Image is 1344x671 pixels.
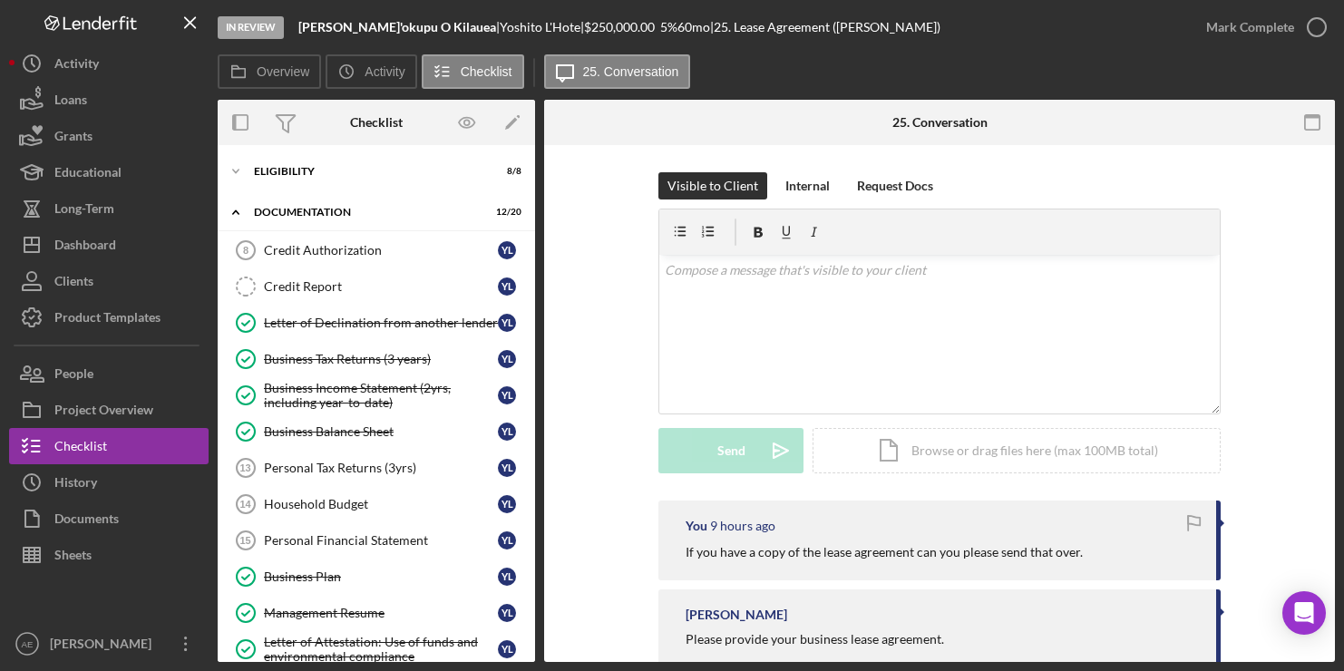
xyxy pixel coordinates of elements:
tspan: 8 [243,245,248,256]
div: Grants [54,118,93,159]
div: Mark Complete [1206,9,1294,45]
button: Long-Term [9,190,209,227]
div: Long-Term [54,190,114,231]
a: Activity [9,45,209,82]
a: Loans [9,82,209,118]
div: Send [717,428,745,473]
div: Y L [498,386,516,404]
button: Documents [9,501,209,537]
button: AE[PERSON_NAME] [9,626,209,662]
div: Eligibility [254,166,476,177]
div: Loans [54,82,87,122]
div: | [298,20,500,34]
button: Clients [9,263,209,299]
tspan: 14 [239,499,251,510]
div: Household Budget [264,497,498,511]
button: Sheets [9,537,209,573]
button: Product Templates [9,299,209,335]
div: Business Balance Sheet [264,424,498,439]
div: Internal [785,172,830,199]
div: Checklist [54,428,107,469]
div: Activity [54,45,99,86]
div: Personal Tax Returns (3yrs) [264,461,498,475]
div: Y L [498,640,516,658]
div: Please provide your business lease agreement. [686,632,944,647]
div: Y L [498,277,516,296]
div: [PERSON_NAME] [45,626,163,666]
a: 13Personal Tax Returns (3yrs)YL [227,450,526,486]
div: Documents [54,501,119,541]
div: Y L [498,604,516,622]
div: Y L [498,350,516,368]
a: 14Household BudgetYL [227,486,526,522]
div: Credit Authorization [264,243,498,258]
div: Clients [54,263,93,304]
button: Checklist [422,54,524,89]
button: Grants [9,118,209,154]
div: [PERSON_NAME] [686,608,787,622]
button: Dashboard [9,227,209,263]
a: Management ResumeYL [227,595,526,631]
a: Business PlanYL [227,559,526,595]
div: Y L [498,423,516,441]
div: 25. Conversation [892,115,988,130]
button: Project Overview [9,392,209,428]
label: Activity [365,64,404,79]
a: Letter of Attestation: Use of funds and environmental complianceYL [227,631,526,667]
div: Dashboard [54,227,116,267]
div: History [54,464,97,505]
div: Open Intercom Messenger [1282,591,1326,635]
div: Y L [498,531,516,549]
div: Management Resume [264,606,498,620]
a: 15Personal Financial StatementYL [227,522,526,559]
label: Checklist [461,64,512,79]
div: Y L [498,459,516,477]
tspan: 15 [239,535,250,546]
button: Activity [326,54,416,89]
div: $250,000.00 [584,20,660,34]
a: Educational [9,154,209,190]
div: Credit Report [264,279,498,294]
label: 25. Conversation [583,64,679,79]
div: Business Income Statement (2yrs, including year-to-date) [264,381,498,410]
div: Letter of Declination from another lender [264,316,498,330]
div: Business Plan [264,569,498,584]
div: Yoshito L'Hote | [500,20,584,34]
p: If you have a copy of the lease agreement can you please send that over. [686,542,1083,562]
div: Y L [498,241,516,259]
button: History [9,464,209,501]
div: You [686,519,707,533]
b: [PERSON_NAME]'okupu O Kilauea [298,19,496,34]
a: Business Income Statement (2yrs, including year-to-date)YL [227,377,526,413]
div: | 25. Lease Agreement ([PERSON_NAME]) [710,20,940,34]
div: Letter of Attestation: Use of funds and environmental compliance [264,635,498,664]
a: Credit ReportYL [227,268,526,305]
a: Letter of Declination from another lenderYL [227,305,526,341]
div: Product Templates [54,299,161,340]
label: Overview [257,64,309,79]
button: Mark Complete [1188,9,1335,45]
div: Y L [498,568,516,586]
div: 5 % [660,20,677,34]
button: Internal [776,172,839,199]
div: Visible to Client [667,172,758,199]
button: Checklist [9,428,209,464]
a: 8Credit AuthorizationYL [227,232,526,268]
div: 12 / 20 [489,207,521,218]
div: Sheets [54,537,92,578]
time: 2025-08-20 09:00 [710,519,775,533]
div: In Review [218,16,284,39]
button: People [9,355,209,392]
button: Visible to Client [658,172,767,199]
div: Personal Financial Statement [264,533,498,548]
